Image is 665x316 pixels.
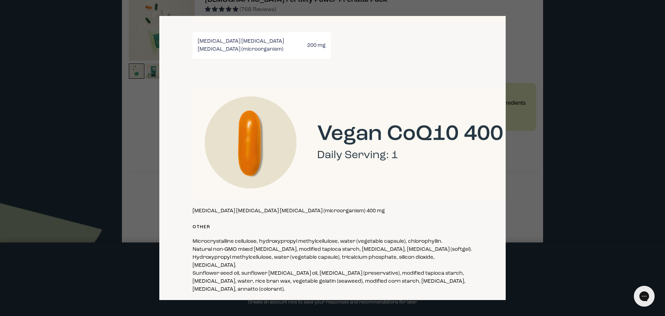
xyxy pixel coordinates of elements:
span: 200 mg [300,42,326,50]
iframe: Gorgias live chat messenger [630,283,658,309]
span: [MEDICAL_DATA] [MEDICAL_DATA] [MEDICAL_DATA] (microorganism) [198,37,300,53]
span: 400 mg [366,208,385,214]
div: Natural non-GMO mixed [MEDICAL_DATA], modified tapioca starch, [MEDICAL_DATA], [MEDICAL_DATA] (so... [193,246,472,254]
div: Sunflower seed oil, sunflower [MEDICAL_DATA] oil, [MEDICAL_DATA] (preservative), modified tapioca... [193,270,472,293]
div: Hydroxypropyl methylcellulose, water (vegetable capsule), tricalcium phosphate, silicon dioxide, ... [193,254,472,270]
div: Microcrystalline cellulose, hydroxypropyl methylcellulose, water (vegetable capsule), chlorophyllin. [193,238,472,246]
span: [MEDICAL_DATA] [MEDICAL_DATA] [MEDICAL_DATA] (microorganism) [193,208,365,214]
h5: Other [193,224,472,230]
